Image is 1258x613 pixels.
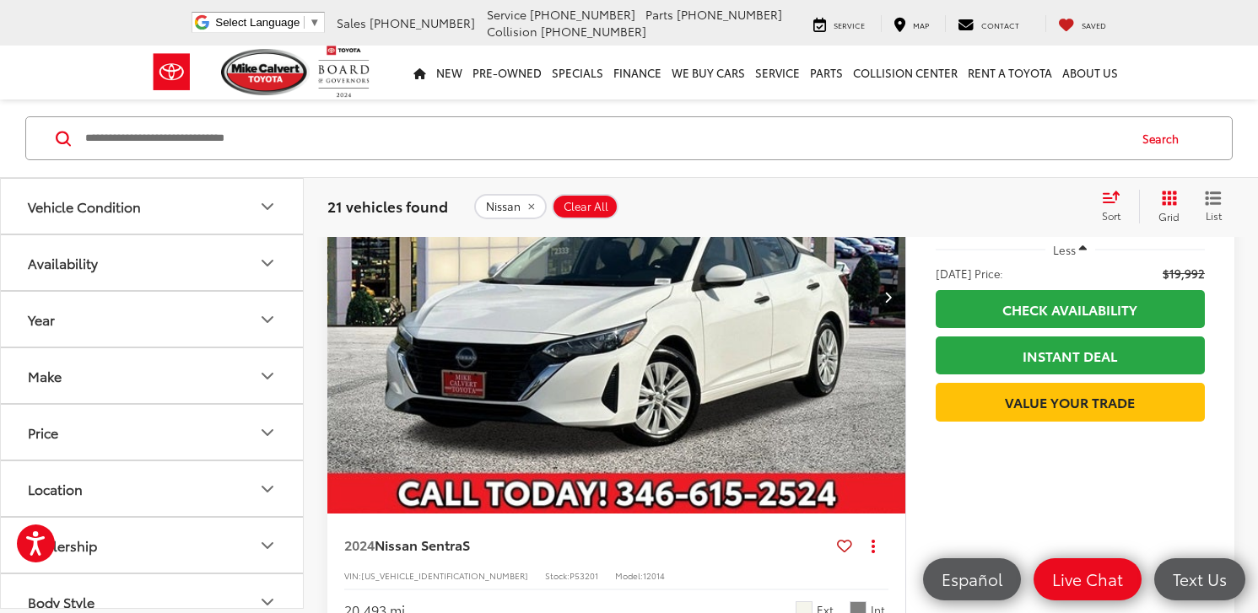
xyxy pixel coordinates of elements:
[1163,265,1205,282] span: $19,992
[933,568,1011,589] span: Español
[1102,208,1120,223] span: Sort
[981,19,1019,30] span: Contact
[28,198,141,214] div: Vehicle Condition
[615,569,643,582] span: Model:
[28,424,58,440] div: Price
[801,15,877,32] a: Service
[923,558,1021,600] a: Español
[408,46,431,99] a: Home
[486,200,521,213] span: Nissan
[257,535,278,556] div: Dealership
[370,14,475,31] span: [PHONE_NUMBER]
[140,45,203,99] img: Toyota
[530,6,635,23] span: [PHONE_NUMBER]
[309,16,320,29] span: ▼
[1,235,305,290] button: AvailabilityAvailability
[1082,19,1106,30] span: Saved
[1044,568,1131,589] span: Live Chat
[1,348,305,403] button: MakeMake
[872,267,905,326] button: Next image
[1164,568,1235,589] span: Text Us
[304,16,305,29] span: ​
[327,80,907,514] div: 2024 Nissan Sentra S 0
[28,368,62,384] div: Make
[344,569,361,582] span: VIN:
[462,535,470,554] span: S
[677,6,782,23] span: [PHONE_NUMBER]
[1126,117,1203,159] button: Search
[257,592,278,612] div: Body Style
[344,535,830,554] a: 2024Nissan SentraS
[963,46,1057,99] a: Rent a Toyota
[1205,208,1222,223] span: List
[1,292,305,347] button: YearYear
[487,6,526,23] span: Service
[547,46,608,99] a: Specials
[28,311,55,327] div: Year
[257,422,278,443] div: Price
[936,383,1205,421] a: Value Your Trade
[1154,558,1245,600] a: Text Us
[913,19,929,30] span: Map
[1,461,305,516] button: LocationLocation
[344,535,375,554] span: 2024
[859,530,888,560] button: Actions
[327,196,448,216] span: 21 vehicles found
[936,336,1205,374] a: Instant Deal
[1158,209,1180,223] span: Grid
[467,46,547,99] a: Pre-Owned
[1,179,305,234] button: Vehicle ConditionVehicle Condition
[337,14,366,31] span: Sales
[945,15,1032,32] a: Contact
[1139,190,1192,223] button: Grid View
[1053,242,1076,257] span: Less
[28,481,83,497] div: Location
[1045,15,1119,32] a: My Saved Vehicles
[1034,558,1142,600] a: Live Chat
[474,194,547,219] button: remove Nissan
[608,46,667,99] a: Finance
[1192,190,1234,223] button: List View
[257,479,278,499] div: Location
[545,569,570,582] span: Stock:
[215,16,320,29] a: Select Language​
[84,118,1126,159] input: Search by Make, Model, or Keyword
[28,537,97,553] div: Dealership
[645,6,673,23] span: Parts
[1045,234,1096,265] button: Less
[257,253,278,273] div: Availability
[570,569,598,582] span: P53201
[487,23,537,40] span: Collision
[431,46,467,99] a: New
[257,309,278,330] div: Year
[936,290,1205,328] a: Check Availability
[1057,46,1123,99] a: About Us
[643,569,665,582] span: 12014
[327,80,907,514] a: 2024 Nissan Sentra S2024 Nissan Sentra S2024 Nissan Sentra S2024 Nissan Sentra S
[848,46,963,99] a: Collision Center
[375,535,462,554] span: Nissan Sentra
[872,539,875,552] span: dropdown dots
[221,49,310,95] img: Mike Calvert Toyota
[1,405,305,460] button: PricePrice
[1,518,305,573] button: DealershipDealership
[936,265,1003,282] span: [DATE] Price:
[28,594,94,610] div: Body Style
[552,194,618,219] button: Clear All
[215,16,300,29] span: Select Language
[667,46,750,99] a: WE BUY CARS
[834,19,865,30] span: Service
[564,200,608,213] span: Clear All
[805,46,848,99] a: Parts
[1093,190,1139,223] button: Select sort value
[541,23,646,40] span: [PHONE_NUMBER]
[257,366,278,386] div: Make
[361,569,528,582] span: [US_VEHICLE_IDENTIFICATION_NUMBER]
[28,255,98,271] div: Availability
[257,196,278,217] div: Vehicle Condition
[881,15,942,32] a: Map
[750,46,805,99] a: Service
[327,80,907,515] img: 2024 Nissan Sentra S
